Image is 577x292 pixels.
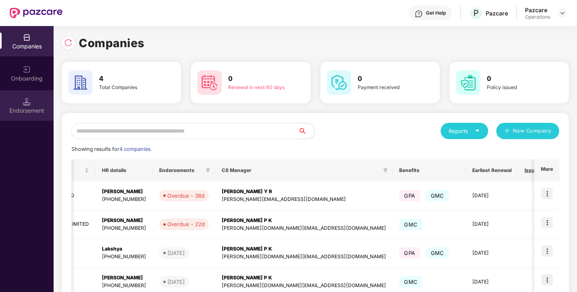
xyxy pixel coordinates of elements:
[222,217,386,224] div: [PERSON_NAME] P K
[415,10,423,18] img: svg+xml;base64,PHN2ZyBpZD0iSGVscC0zMngzMiIgeG1sbnM9Imh0dHA6Ly93d3cudzMub3JnLzIwMDAvc3ZnIiB3aWR0aD...
[205,168,210,173] span: filter
[95,159,153,181] th: HR details
[102,217,146,224] div: [PERSON_NAME]
[473,8,479,18] span: P
[541,217,553,228] img: icon
[504,128,510,135] span: plus
[513,127,551,135] span: New Company
[23,65,31,74] img: svg+xml;base64,PHN2ZyB3aWR0aD0iMjAiIGhlaWdodD0iMjAiIHZpZXdCb3g9IjAgMCAyMCAyMCIgZmlsbD0ibm9uZSIgeG...
[399,247,420,259] span: GPA
[10,8,63,18] img: New Pazcare Logo
[222,224,386,232] div: [PERSON_NAME][DOMAIN_NAME][EMAIL_ADDRESS][DOMAIN_NAME]
[102,196,146,203] div: [PHONE_NUMBER]
[383,168,388,173] span: filter
[228,84,287,92] div: Renewal in next 60 days
[102,245,146,253] div: Lakshya
[524,278,546,286] div: 0
[465,239,518,268] td: [DATE]
[449,127,480,135] div: Reports
[496,123,559,139] button: plusNew Company
[465,159,518,181] th: Earliest Renewal
[102,253,146,261] div: [PHONE_NUMBER]
[102,274,146,282] div: [PERSON_NAME]
[222,274,386,282] div: [PERSON_NAME] P K
[534,159,559,181] th: More
[426,10,446,16] div: Get Help
[102,224,146,232] div: [PHONE_NUMBER]
[23,98,31,106] img: svg+xml;base64,PHN2ZyB3aWR0aD0iMTQuNSIgaGVpZ2h0PSIxNC41IiB2aWV3Qm94PSIwIDAgMTYgMTYiIGZpbGw9Im5vbm...
[99,84,158,92] div: Total Companies
[475,128,480,133] span: caret-down
[167,192,205,200] div: Overdue - 36d
[222,196,386,203] div: [PERSON_NAME][EMAIL_ADDRESS][DOMAIN_NAME]
[381,166,389,175] span: filter
[64,39,72,47] img: svg+xml;base64,PHN2ZyBpZD0iUmVsb2FkLTMyeDMyIiB4bWxucz0iaHR0cDovL3d3dy53My5vcmcvMjAwMC9zdmciIHdpZH...
[559,10,566,16] img: svg+xml;base64,PHN2ZyBpZD0iRHJvcGRvd24tMzJ4MzIiIHhtbG5zPSJodHRwOi8vd3d3LnczLm9yZy8yMDAwL3N2ZyIgd2...
[197,70,222,95] img: svg+xml;base64,PHN2ZyB4bWxucz0iaHR0cDovL3d3dy53My5vcmcvMjAwMC9zdmciIHdpZHRoPSI2MCIgaGVpZ2h0PSI2MC...
[222,188,386,196] div: [PERSON_NAME] Y R
[541,274,553,285] img: icon
[68,70,93,95] img: svg+xml;base64,PHN2ZyB4bWxucz0iaHR0cDovL3d3dy53My5vcmcvMjAwMC9zdmciIHdpZHRoPSI2MCIgaGVpZ2h0PSI2MC...
[71,146,152,152] span: Showing results for
[465,210,518,239] td: [DATE]
[525,6,550,14] div: Pazcare
[102,188,146,196] div: [PERSON_NAME]
[222,167,380,174] span: CS Manager
[358,74,417,84] h3: 0
[465,181,518,210] td: [DATE]
[99,74,158,84] h3: 4
[456,70,480,95] img: svg+xml;base64,PHN2ZyB4bWxucz0iaHR0cDovL3d3dy53My5vcmcvMjAwMC9zdmciIHdpZHRoPSI2MCIgaGVpZ2h0PSI2MC...
[518,159,553,181] th: Issues
[23,33,31,41] img: svg+xml;base64,PHN2ZyBpZD0iQ29tcGFuaWVzIiB4bWxucz0iaHR0cDovL3d3dy53My5vcmcvMjAwMC9zdmciIHdpZHRoPS...
[327,70,351,95] img: svg+xml;base64,PHN2ZyB4bWxucz0iaHR0cDovL3d3dy53My5vcmcvMjAwMC9zdmciIHdpZHRoPSI2MCIgaGVpZ2h0PSI2MC...
[228,74,287,84] h3: 0
[358,84,417,92] div: Payment received
[167,220,205,228] div: Overdue - 22d
[487,84,546,92] div: Policy issued
[222,253,386,261] div: [PERSON_NAME][DOMAIN_NAME][EMAIL_ADDRESS][DOMAIN_NAME]
[524,192,546,200] div: 0
[541,245,553,257] img: icon
[119,146,152,152] span: 4 companies.
[298,128,315,134] span: search
[426,190,449,201] span: GMC
[524,220,546,228] div: 0
[222,245,386,253] div: [PERSON_NAME] P K
[159,167,202,174] span: Endorsements
[167,249,185,257] div: [DATE]
[204,166,212,175] span: filter
[524,249,546,257] div: 0
[399,276,422,288] span: GMC
[399,219,422,230] span: GMC
[524,167,540,174] span: Issues
[487,74,546,84] h3: 0
[298,123,315,139] button: search
[79,34,145,52] h1: Companies
[393,159,465,181] th: Benefits
[541,188,553,199] img: icon
[426,247,449,259] span: GMC
[525,14,550,20] div: Operations
[486,9,508,17] div: Pazcare
[102,282,146,290] div: [PHONE_NUMBER]
[167,278,185,286] div: [DATE]
[399,190,420,201] span: GPA
[222,282,386,290] div: [PERSON_NAME][DOMAIN_NAME][EMAIL_ADDRESS][DOMAIN_NAME]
